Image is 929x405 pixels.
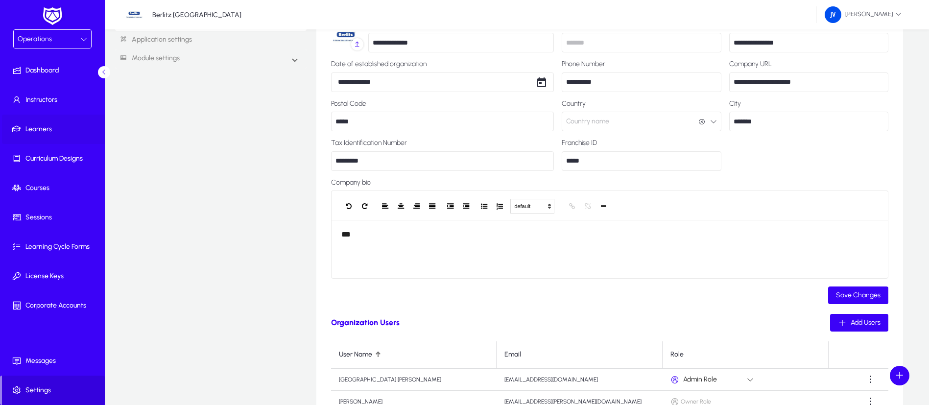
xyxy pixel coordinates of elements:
a: Messages [2,346,107,376]
a: Corporate Accounts [2,291,107,320]
label: Phone Number [562,60,721,68]
p: Berlitz [GEOGRAPHIC_DATA] [152,11,241,19]
span: Settings [2,385,105,395]
button: Ordered List [492,200,508,214]
td: [GEOGRAPHIC_DATA] [PERSON_NAME] [331,369,497,391]
a: License Keys [2,262,107,291]
div: User Name [339,351,372,359]
label: City [729,100,889,108]
span: Corporate Accounts [2,301,107,310]
span: Admin Role [683,375,717,383]
label: Tax Identification Number [331,139,554,147]
span: Save Changes [836,291,881,299]
a: Sessions [2,203,107,232]
img: white-logo.png [40,6,65,26]
label: Company bio [331,179,889,187]
span: Operations [18,35,52,43]
mat-expansion-panel-header: Module settings [115,49,307,69]
span: Learning Cycle Forms [2,242,107,252]
a: Dashboard [2,56,107,85]
button: Open calendar [532,72,551,92]
div: Role [670,351,684,359]
span: Organization Users [331,318,400,327]
a: Learners [2,115,107,144]
button: Outdent [458,200,474,214]
span: Courses [2,183,107,193]
span: Sessions [2,213,107,222]
label: Franchise ID [562,139,721,147]
label: Company URL [729,60,889,68]
a: Courses [2,173,107,203]
span: Add Users [851,318,881,327]
span: Dashboard [2,66,107,75]
button: Justify Center [393,200,409,214]
button: Unordered List [476,200,492,214]
button: Horizontal Line [596,200,611,214]
a: Application settings [115,31,307,49]
label: Country [562,100,721,108]
button: [PERSON_NAME] [817,6,909,24]
a: Curriculum Designs [2,144,107,173]
a: Learning Cycle Forms [2,232,107,262]
span: Curriculum Designs [2,154,107,164]
button: Justify Right [409,200,425,214]
img: https://storage.googleapis.com/badgewell-crm-prod-bucket/organizations/organization-images/34.jpg... [331,22,360,51]
span: Learners [2,124,107,134]
a: Instructors [2,85,107,115]
span: Messages [2,356,107,366]
span: Country name [566,112,609,131]
label: Postal Code [331,100,554,108]
div: Role [670,351,820,359]
button: Indent [443,200,458,214]
div: Email [504,351,654,359]
a: Module settings [115,49,180,68]
button: Justify Left [378,200,393,214]
button: Redo [357,200,373,214]
img: 161.png [825,6,841,23]
div: Email [504,351,521,359]
span: License Keys [2,271,107,281]
button: default [510,199,554,214]
div: User Name [339,351,489,359]
button: Save Changes [828,286,888,304]
img: 34.jpg [125,5,143,24]
button: Justify Full [425,200,440,214]
label: Date of established organization [331,60,554,68]
button: Add Users [830,314,888,332]
span: Instructors [2,95,107,105]
td: [EMAIL_ADDRESS][DOMAIN_NAME] [497,369,663,391]
span: [PERSON_NAME] [825,6,902,23]
button: Undo [341,200,357,214]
